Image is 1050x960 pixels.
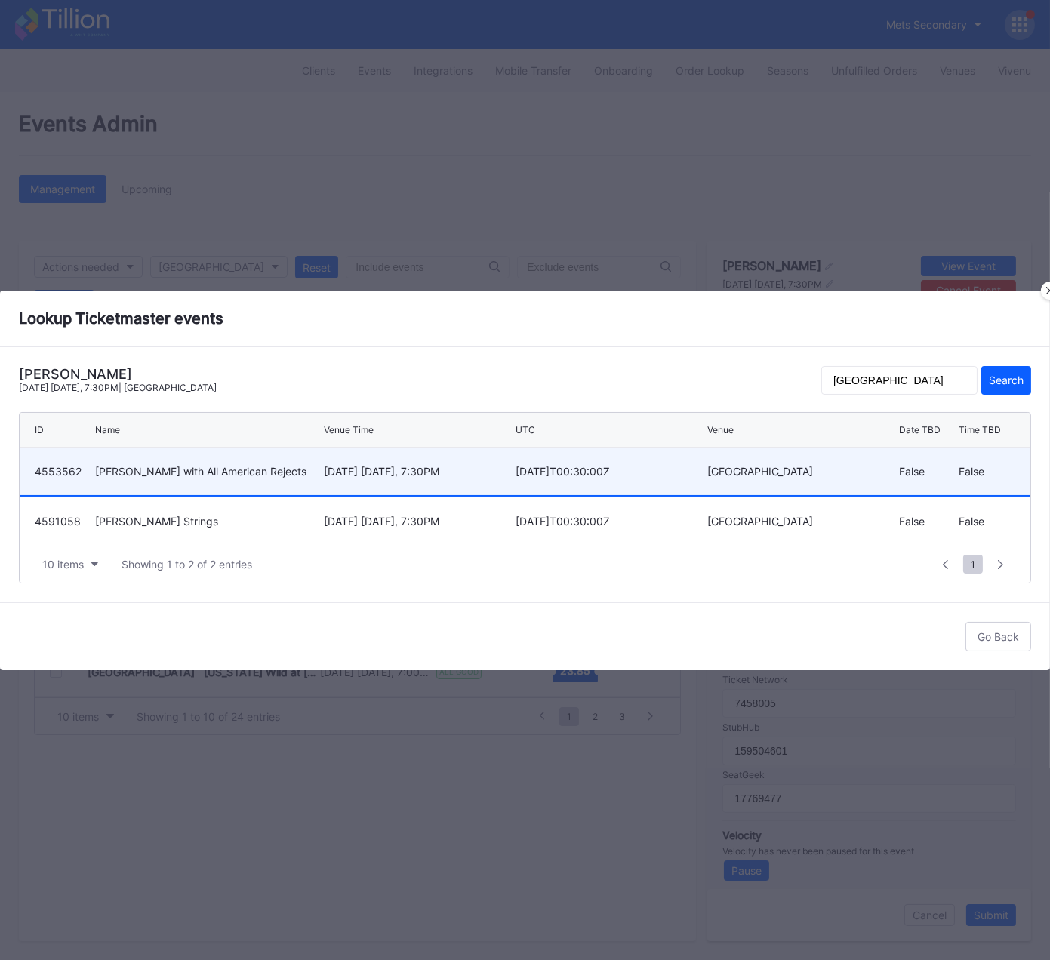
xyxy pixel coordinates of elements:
[35,515,91,528] div: 4591058
[978,630,1019,643] div: Go Back
[35,424,44,435] div: ID
[95,424,120,435] div: Name
[965,622,1031,651] button: Go Back
[42,558,84,571] div: 10 items
[35,554,106,574] button: 10 items
[963,555,983,574] span: 1
[516,465,704,478] div: [DATE]T00:30:00Z
[516,515,704,528] div: [DATE]T00:30:00Z
[95,465,321,478] div: [PERSON_NAME] with All American Rejects
[324,465,512,478] div: [DATE] [DATE], 7:30PM
[516,424,535,435] div: UTC
[324,515,512,528] div: [DATE] [DATE], 7:30PM
[707,515,895,528] div: [GEOGRAPHIC_DATA]
[959,497,1015,546] div: False
[35,465,91,478] div: 4553562
[324,424,374,435] div: Venue Time
[959,448,1015,495] div: False
[899,497,956,546] div: False
[707,465,895,478] div: [GEOGRAPHIC_DATA]
[95,515,321,528] div: [PERSON_NAME] Strings
[707,424,734,435] div: Venue
[19,382,217,393] div: [DATE] [DATE], 7:30PM | [GEOGRAPHIC_DATA]
[821,366,978,395] input: Search term
[981,366,1031,395] button: Search
[19,366,217,382] div: [PERSON_NAME]
[899,424,941,435] div: Date TBD
[899,448,956,495] div: False
[989,374,1024,386] div: Search
[959,424,1001,435] div: Time TBD
[122,558,252,571] div: Showing 1 to 2 of 2 entries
